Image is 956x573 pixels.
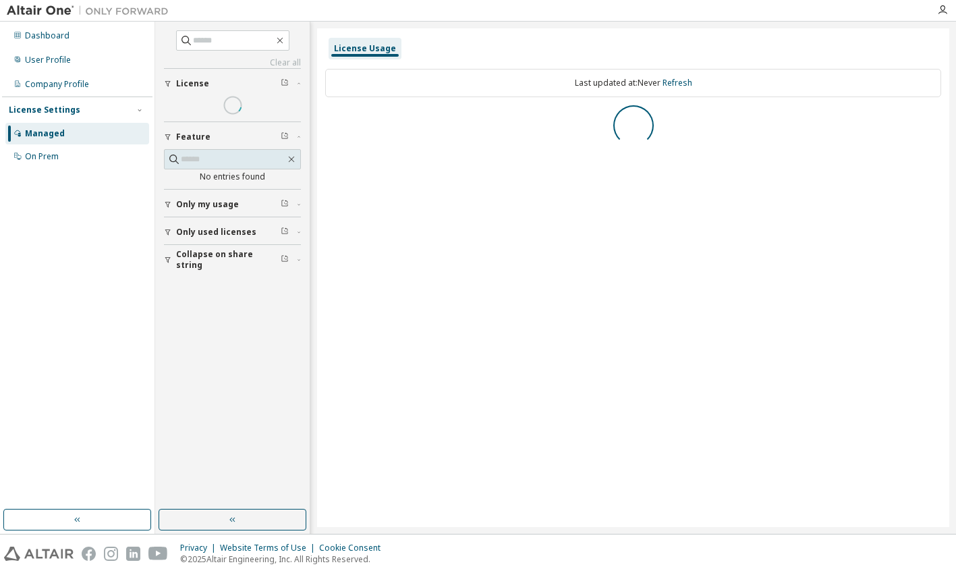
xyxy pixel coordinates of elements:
img: instagram.svg [104,547,118,561]
a: Clear all [164,57,301,68]
span: Only used licenses [176,227,256,238]
div: Dashboard [25,30,69,41]
p: © 2025 Altair Engineering, Inc. All Rights Reserved. [180,553,389,565]
span: Clear filter [281,78,289,89]
span: Clear filter [281,254,289,265]
span: Feature [176,132,210,142]
div: User Profile [25,55,71,65]
span: Only my usage [176,199,239,210]
div: Managed [25,128,65,139]
img: Altair One [7,4,175,18]
span: Clear filter [281,227,289,238]
button: Only my usage [164,190,301,219]
a: Refresh [663,77,692,88]
button: License [164,69,301,99]
div: License Settings [9,105,80,115]
img: facebook.svg [82,547,96,561]
span: Collapse on share string [176,249,281,271]
img: altair_logo.svg [4,547,74,561]
div: Privacy [180,543,220,553]
div: Cookie Consent [319,543,389,553]
div: Website Terms of Use [220,543,319,553]
div: Last updated at: Never [325,69,941,97]
div: License Usage [334,43,396,54]
button: Collapse on share string [164,245,301,275]
img: linkedin.svg [126,547,140,561]
span: Clear filter [281,199,289,210]
div: No entries found [164,171,301,182]
button: Feature [164,122,301,152]
div: Company Profile [25,79,89,90]
img: youtube.svg [148,547,168,561]
span: Clear filter [281,132,289,142]
div: On Prem [25,151,59,162]
span: License [176,78,209,89]
button: Only used licenses [164,217,301,247]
